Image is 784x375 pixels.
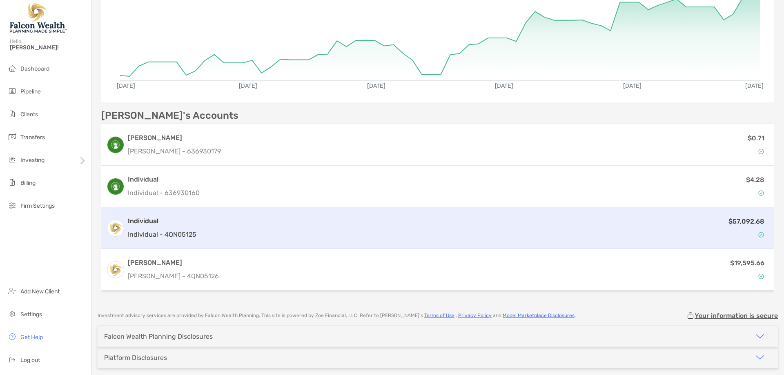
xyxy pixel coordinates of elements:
[755,331,765,341] img: icon arrow
[623,82,641,89] text: [DATE]
[128,133,221,143] h3: [PERSON_NAME]
[728,216,764,226] p: $57,092.68
[503,313,575,318] a: Model Marketplace Disclosures
[755,353,765,362] img: icon arrow
[758,273,764,279] img: Account Status icon
[128,271,219,281] p: [PERSON_NAME] - 4QN05126
[20,88,41,95] span: Pipeline
[20,311,42,318] span: Settings
[20,180,36,186] span: Billing
[20,65,49,72] span: Dashboard
[107,137,124,153] img: logo account
[20,134,45,141] span: Transfers
[7,355,17,364] img: logout icon
[758,149,764,154] img: Account Status icon
[20,157,45,164] span: Investing
[730,258,764,268] p: $19,595.66
[458,313,492,318] a: Privacy Policy
[7,200,17,210] img: firm-settings icon
[20,202,55,209] span: Firm Settings
[20,357,40,364] span: Log out
[20,111,38,118] span: Clients
[7,109,17,119] img: clients icon
[98,313,576,319] p: Investment advisory services are provided by Falcon Wealth Planning . This site is powered by Zoe...
[695,312,778,320] p: Your information is secure
[495,82,513,89] text: [DATE]
[128,216,196,226] h3: Individual
[107,220,124,236] img: logo account
[20,334,43,341] span: Get Help
[748,133,764,143] p: $0.71
[128,146,221,156] p: [PERSON_NAME] - 636930179
[7,63,17,73] img: dashboard icon
[104,354,167,362] div: Platform Disclosures
[107,262,124,278] img: logo account
[7,178,17,187] img: billing icon
[107,178,124,195] img: logo account
[239,82,257,89] text: [DATE]
[758,190,764,196] img: Account Status icon
[117,82,135,89] text: [DATE]
[10,3,67,33] img: Falcon Wealth Planning Logo
[128,175,200,184] h3: Individual
[128,188,200,198] p: Individual - 636930160
[10,44,86,51] span: [PERSON_NAME]!
[7,286,17,296] img: add_new_client icon
[128,258,219,268] h3: [PERSON_NAME]
[7,155,17,164] img: investing icon
[104,333,213,340] div: Falcon Wealth Planning Disclosures
[7,332,17,342] img: get-help icon
[746,175,764,185] p: $4.28
[424,313,454,318] a: Terms of Use
[745,82,764,89] text: [DATE]
[367,82,385,89] text: [DATE]
[7,309,17,319] img: settings icon
[128,229,196,240] p: Individual - 4QN05125
[20,288,60,295] span: Add New Client
[758,232,764,237] img: Account Status icon
[7,86,17,96] img: pipeline icon
[101,111,238,121] p: [PERSON_NAME]'s Accounts
[7,132,17,142] img: transfers icon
